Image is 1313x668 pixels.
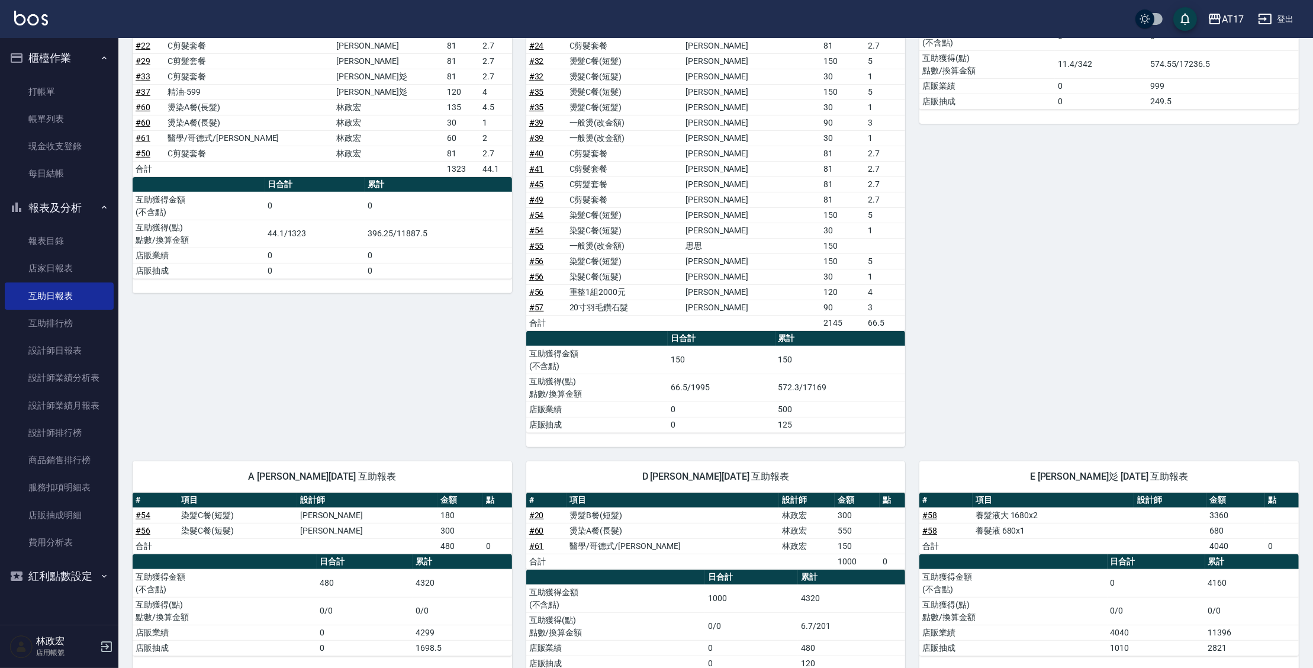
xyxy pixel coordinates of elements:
[567,192,683,207] td: C剪髮套餐
[1134,493,1207,508] th: 設計師
[934,471,1285,483] span: E [PERSON_NAME]彣 [DATE] 互助報表
[526,584,705,612] td: 互助獲得金額 (不含點)
[529,179,544,189] a: #45
[133,192,265,220] td: 互助獲得金額 (不含點)
[529,118,544,127] a: #39
[683,161,821,176] td: [PERSON_NAME]
[413,640,512,656] td: 1698.5
[133,597,317,625] td: 互助獲得(點) 點數/換算金額
[136,133,150,143] a: #61
[683,238,821,253] td: 思思
[1205,569,1299,597] td: 4160
[165,130,333,146] td: 醫學/哥德式/[PERSON_NAME]
[437,493,483,508] th: 金額
[437,508,483,523] td: 180
[479,130,511,146] td: 2
[529,241,544,250] a: #55
[133,640,317,656] td: 店販抽成
[1206,508,1265,523] td: 3360
[1206,493,1265,508] th: 金額
[413,625,512,640] td: 4299
[835,538,880,554] td: 150
[1147,94,1299,109] td: 249.5
[526,374,668,402] td: 互助獲得(點) 點數/換算金額
[880,554,905,569] td: 0
[165,69,333,84] td: C剪髮套餐
[479,69,511,84] td: 2.7
[265,248,365,263] td: 0
[1253,8,1299,30] button: 登出
[136,526,150,535] a: #56
[479,146,511,161] td: 2.7
[821,84,865,99] td: 150
[683,130,821,146] td: [PERSON_NAME]
[798,640,905,656] td: 480
[919,8,1299,110] table: a dense table
[821,192,865,207] td: 81
[1055,78,1147,94] td: 0
[973,493,1134,508] th: 項目
[865,53,906,69] td: 5
[1203,7,1248,31] button: AT17
[919,94,1055,109] td: 店販抽成
[529,164,544,174] a: #41
[821,130,865,146] td: 30
[317,625,413,640] td: 0
[178,508,297,523] td: 染髮C餐(短髮)
[567,115,683,130] td: 一般燙(改金額)
[265,220,365,248] td: 44.1/1323
[483,538,512,554] td: 0
[922,510,937,520] a: #58
[683,84,821,99] td: [PERSON_NAME]
[529,287,544,297] a: #56
[529,41,544,50] a: #24
[919,640,1107,656] td: 店販抽成
[567,207,683,223] td: 染髮C餐(短髮)
[1222,12,1244,27] div: AT17
[821,284,865,300] td: 120
[529,195,544,204] a: #49
[297,523,437,538] td: [PERSON_NAME]
[444,38,479,53] td: 81
[865,38,906,53] td: 2.7
[567,269,683,284] td: 染髮C餐(短髮)
[567,508,779,523] td: 燙髮B餐(短髮)
[683,38,821,53] td: [PERSON_NAME]
[526,331,906,433] table: a dense table
[444,146,479,161] td: 81
[865,192,906,207] td: 2.7
[1265,493,1299,508] th: 點
[567,284,683,300] td: 重整1組2000元
[567,161,683,176] td: C剪髮套餐
[14,11,48,25] img: Logo
[479,99,511,115] td: 4.5
[529,510,544,520] a: #20
[529,149,544,158] a: #40
[1108,554,1205,570] th: 日合計
[779,508,835,523] td: 林政宏
[705,612,798,640] td: 0/0
[317,597,413,625] td: 0/0
[526,612,705,640] td: 互助獲得(點) 點數/換算金額
[413,597,512,625] td: 0/0
[5,282,114,310] a: 互助日報表
[5,364,114,391] a: 設計師業績分析表
[5,310,114,337] a: 互助排行榜
[1205,554,1299,570] th: 累計
[821,176,865,192] td: 81
[1055,94,1147,109] td: 0
[567,223,683,238] td: 染髮C餐(短髮)
[821,300,865,315] td: 90
[821,53,865,69] td: 150
[668,331,775,346] th: 日合計
[1206,523,1265,538] td: 680
[526,640,705,656] td: 店販業績
[526,493,567,508] th: #
[133,538,178,554] td: 合計
[821,223,865,238] td: 30
[919,625,1107,640] td: 店販業績
[5,502,114,529] a: 店販抽成明細
[668,374,775,402] td: 66.5/1995
[821,253,865,269] td: 150
[165,53,333,69] td: C剪髮套餐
